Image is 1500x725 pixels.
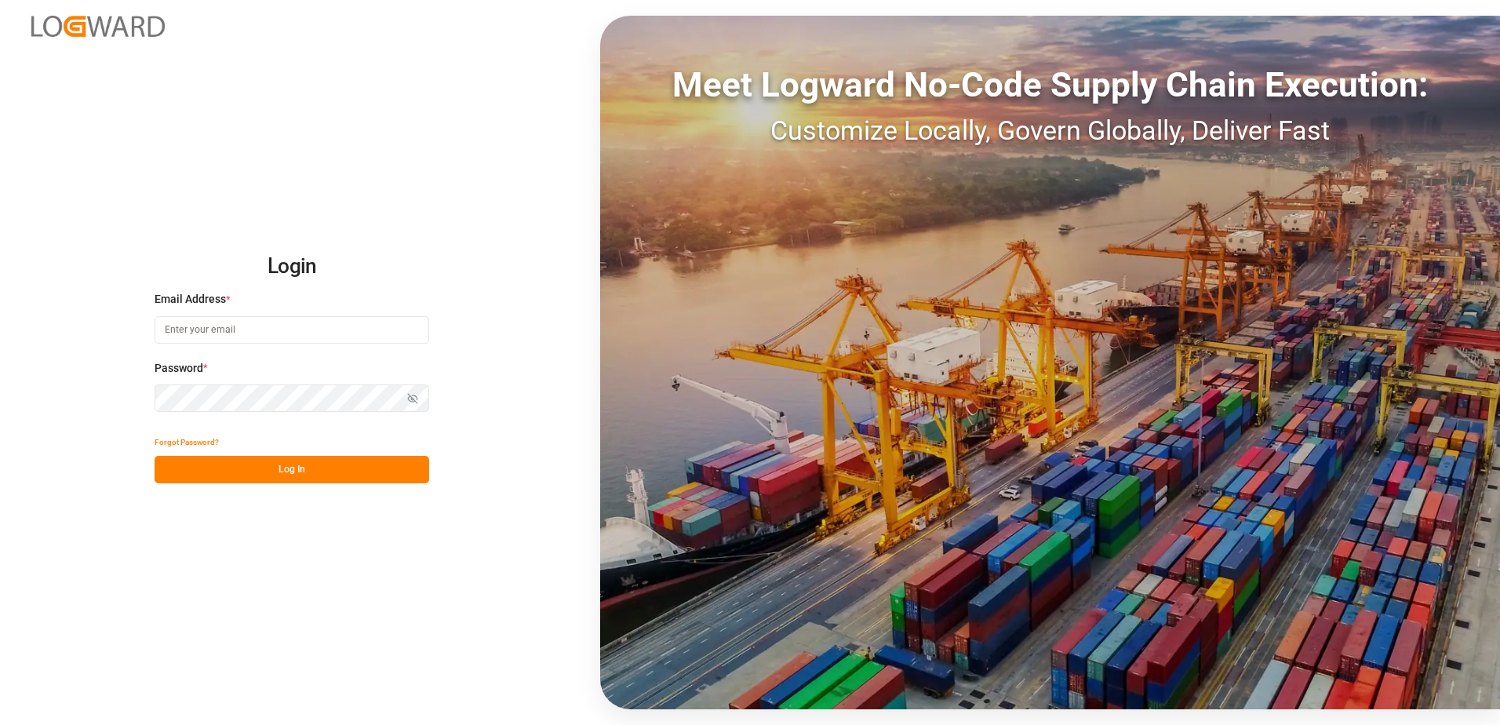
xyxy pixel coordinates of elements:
[155,316,429,344] input: Enter your email
[155,428,219,456] button: Forgot Password?
[155,291,226,308] span: Email Address
[600,59,1500,111] div: Meet Logward No-Code Supply Chain Execution:
[31,16,165,37] img: Logward_new_orange.png
[155,242,429,292] h2: Login
[600,111,1500,151] div: Customize Locally, Govern Globally, Deliver Fast
[155,360,203,377] span: Password
[155,456,429,483] button: Log In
